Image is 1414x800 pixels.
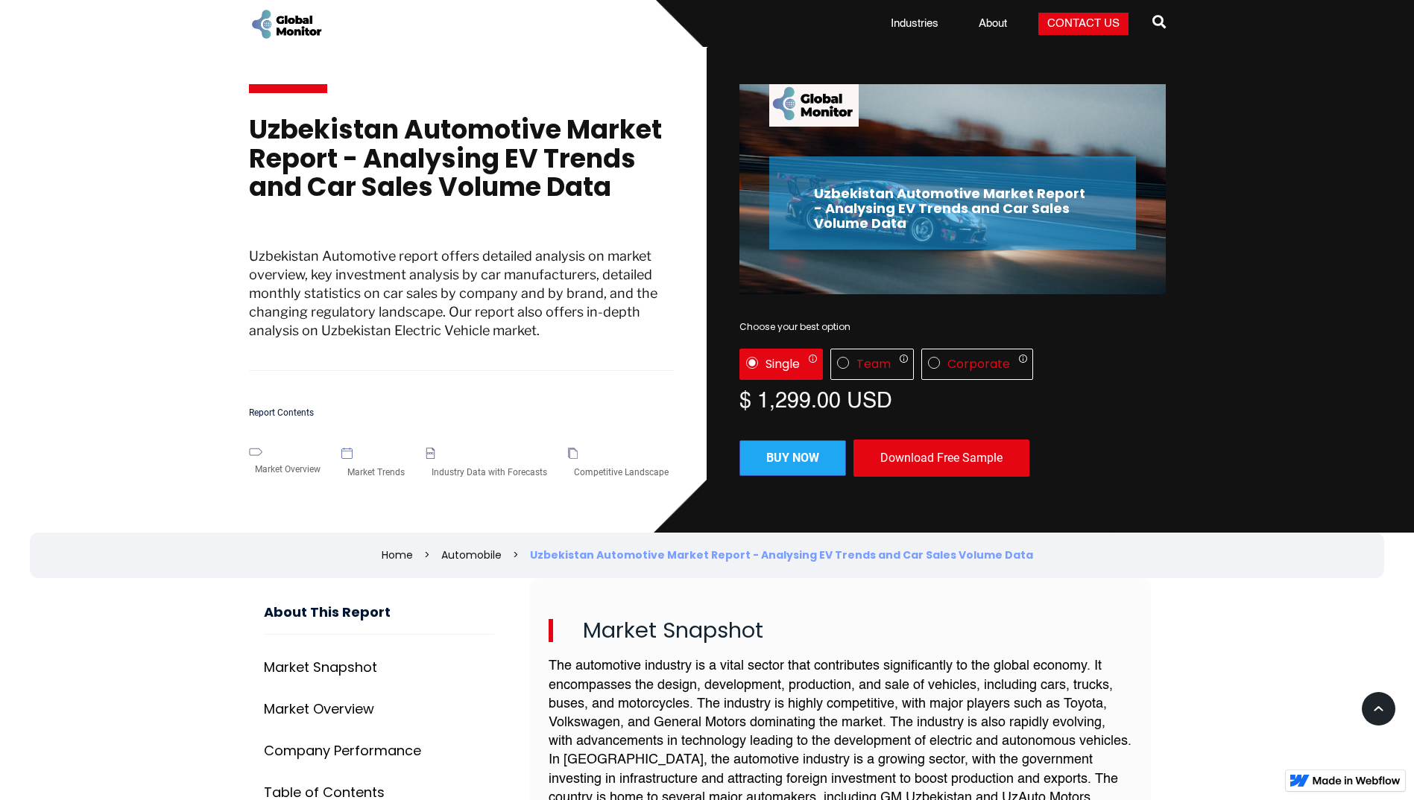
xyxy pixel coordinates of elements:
a: Automobile [441,547,502,562]
div: $ 1,299.00 USD [739,387,1166,410]
a: Home [382,547,413,562]
span:  [1152,11,1166,32]
div: Choose your best option [739,320,1166,334]
div: Single [766,357,800,372]
h3: About This Report [264,605,494,635]
a: Company Performance [264,736,494,766]
div: > [424,547,430,562]
a: Contact Us [1038,13,1129,35]
h2: Uzbekistan Automotive Market Report - Analysing EV Trends and Car Sales Volume Data [814,186,1091,230]
div: Uzbekistan Automotive Market Report - Analysing EV Trends and Car Sales Volume Data [530,547,1033,562]
div: Download Free Sample [853,439,1029,477]
a: home [249,7,323,41]
p: Uzbekistan Automotive report offers detailed analysis on market overview, key investment analysis... [249,247,675,371]
div: Competitive Landscape [568,459,675,486]
a: Industries [882,16,947,31]
div: Market Trends [341,459,411,486]
div: Team [856,357,891,372]
a: Buy now [739,440,846,476]
h2: Market Snapshot [549,619,1132,643]
div: Industry Data with Forecasts [426,459,553,486]
div: Market Overview [264,702,374,717]
a: Market Overview [264,694,494,724]
div: License [739,349,1166,380]
a: Market Snapshot [264,653,494,682]
div: Market Overview [249,456,326,483]
div: Company Performance [264,743,421,758]
a:  [1152,9,1166,39]
h5: Report Contents [249,408,675,418]
div: Market Snapshot [264,660,377,675]
img: Made in Webflow [1313,776,1401,785]
h1: Uzbekistan Automotive Market Report - Analysing EV Trends and Car Sales Volume Data [249,115,675,217]
div: Corporate [947,357,1010,372]
div: Table of Contents [264,785,385,800]
a: About [970,16,1016,31]
div: > [513,547,519,562]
